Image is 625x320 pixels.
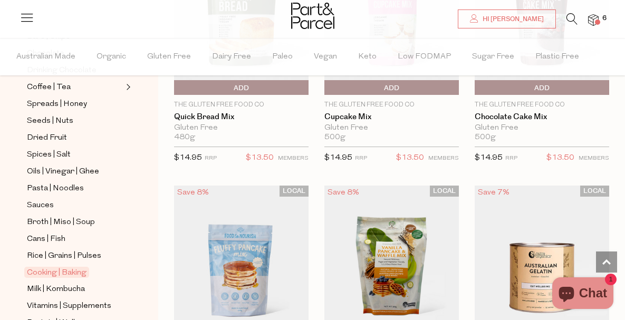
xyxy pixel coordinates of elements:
[600,14,609,23] span: 6
[27,299,123,313] a: Vitamins | Supplements
[27,249,123,263] a: Rice | Grains | Pulses
[280,186,309,197] span: LOCAL
[174,100,309,110] p: The Gluten Free Food Co
[27,115,73,128] span: Seeds | Nuts
[16,38,75,75] span: Australian Made
[174,186,212,200] div: Save 8%
[324,80,459,95] button: Add To Parcel
[27,182,84,195] span: Pasta | Noodles
[27,232,123,246] a: Cans | Fish
[314,38,337,75] span: Vegan
[535,38,579,75] span: Plastic Free
[579,156,609,161] small: MEMBERS
[428,156,459,161] small: MEMBERS
[278,156,309,161] small: MEMBERS
[324,100,459,110] p: The Gluten Free Food Co
[24,267,89,278] span: Cooking | Baking
[475,154,503,162] span: $14.95
[588,14,599,25] a: 6
[480,15,544,24] span: Hi [PERSON_NAME]
[174,133,195,142] span: 480g
[475,186,513,200] div: Save 7%
[27,266,123,279] a: Cooking | Baking
[27,165,123,178] a: Oils | Vinegar | Ghee
[475,133,496,142] span: 500g
[475,100,609,110] p: The Gluten Free Food Co
[27,216,123,229] a: Broth | Miso | Soup
[27,283,123,296] a: Milk | Kombucha
[27,148,123,161] a: Spices | Salt
[27,199,54,212] span: Sauces
[398,38,451,75] span: Low FODMAP
[475,112,609,122] a: Chocolate Cake Mix
[475,80,609,95] button: Add To Parcel
[580,186,609,197] span: LOCAL
[27,182,123,195] a: Pasta | Noodles
[358,38,377,75] span: Keto
[475,123,609,133] div: Gluten Free
[546,151,574,165] span: $13.50
[324,186,362,200] div: Save 8%
[27,81,123,94] a: Coffee | Tea
[174,112,309,122] a: Quick Bread Mix
[324,112,459,122] a: Cupcake Mix
[27,233,65,246] span: Cans | Fish
[246,151,274,165] span: $13.50
[272,38,293,75] span: Paleo
[549,277,617,312] inbox-online-store-chat: Shopify online store chat
[472,38,514,75] span: Sugar Free
[174,154,202,162] span: $14.95
[212,38,251,75] span: Dairy Free
[27,149,71,161] span: Spices | Salt
[458,9,556,28] a: Hi [PERSON_NAME]
[27,250,101,263] span: Rice | Grains | Pulses
[430,186,459,197] span: LOCAL
[123,81,131,93] button: Expand/Collapse Coffee | Tea
[505,156,517,161] small: RRP
[174,123,309,133] div: Gluten Free
[27,132,67,144] span: Dried Fruit
[27,166,99,178] span: Oils | Vinegar | Ghee
[27,131,123,144] a: Dried Fruit
[27,81,71,94] span: Coffee | Tea
[174,80,309,95] button: Add To Parcel
[324,123,459,133] div: Gluten Free
[355,156,367,161] small: RRP
[27,98,123,111] a: Spreads | Honey
[27,199,123,212] a: Sauces
[147,38,191,75] span: Gluten Free
[27,114,123,128] a: Seeds | Nuts
[396,151,424,165] span: $13.50
[27,98,87,111] span: Spreads | Honey
[27,216,95,229] span: Broth | Miso | Soup
[291,3,334,29] img: Part&Parcel
[324,154,352,162] span: $14.95
[205,156,217,161] small: RRP
[27,300,111,313] span: Vitamins | Supplements
[324,133,345,142] span: 500g
[97,38,126,75] span: Organic
[27,283,85,296] span: Milk | Kombucha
